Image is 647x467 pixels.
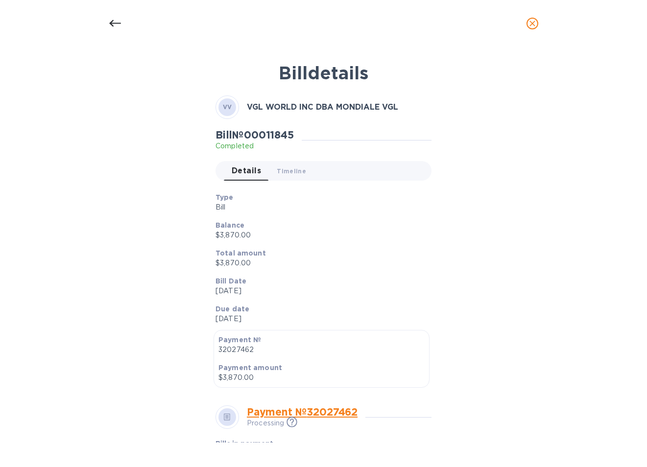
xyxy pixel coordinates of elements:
[247,406,358,418] a: Payment № 32027462
[216,129,294,141] h2: Bill № 00011845
[218,345,425,355] p: 32027462
[216,249,266,257] b: Total amount
[216,314,424,324] p: [DATE]
[216,230,424,240] p: $3,870.00
[216,141,294,151] p: Completed
[247,102,398,112] b: VGL WORLD INC DBA MONDIALE VGL
[216,277,246,285] b: Bill Date
[521,12,544,35] button: close
[277,166,306,176] span: Timeline
[218,336,261,344] b: Payment №
[218,373,425,383] p: $3,870.00
[279,62,368,84] b: Bill details
[232,164,261,178] span: Details
[216,258,424,268] p: $3,870.00
[216,193,234,201] b: Type
[218,364,282,372] b: Payment amount
[247,418,284,428] p: Processing
[216,202,424,212] p: Bill
[216,221,244,229] b: Balance
[216,305,249,313] b: Due date
[216,286,424,296] p: [DATE]
[216,440,273,447] b: Bills in payment
[223,103,232,111] b: VV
